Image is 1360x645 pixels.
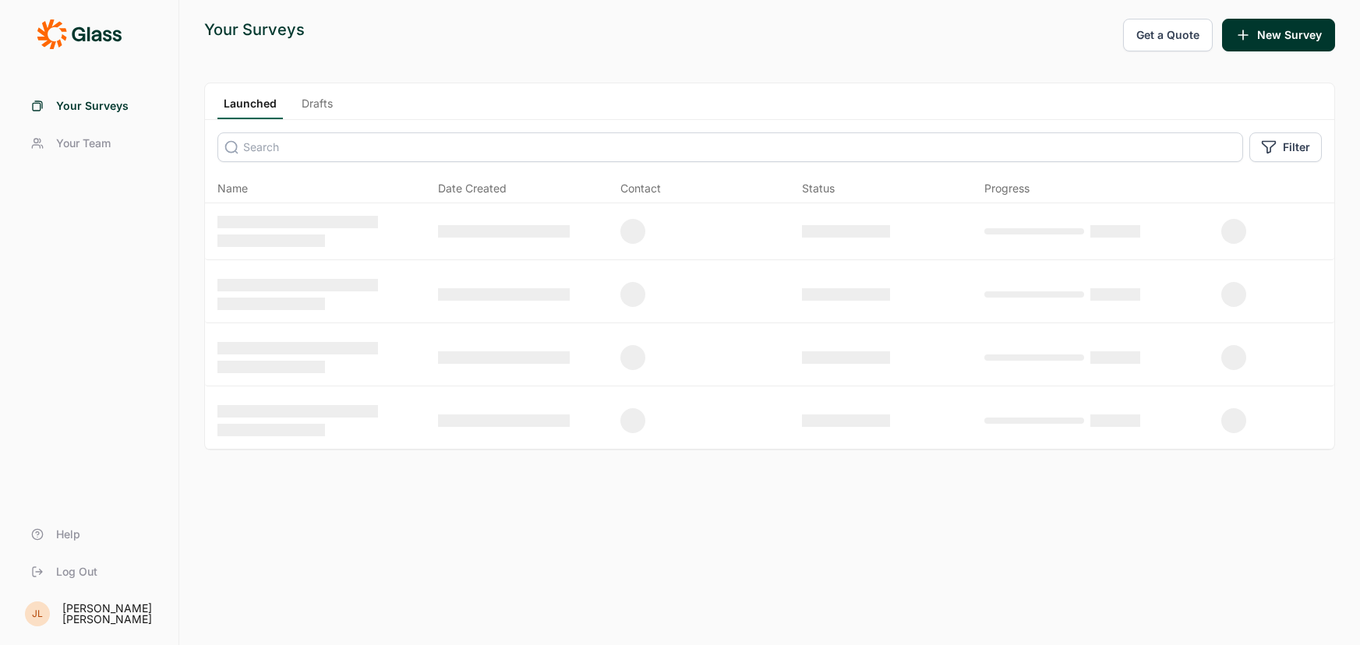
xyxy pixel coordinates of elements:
span: Filter [1283,139,1310,155]
div: Your Surveys [204,19,305,41]
div: Progress [984,181,1030,196]
div: JL [25,601,50,626]
input: Search [217,132,1243,162]
span: Help [56,527,80,542]
span: Your Team [56,136,111,151]
div: Status [802,181,835,196]
span: Your Surveys [56,98,129,114]
button: New Survey [1222,19,1335,51]
span: Name [217,181,248,196]
a: Drafts [295,96,339,119]
a: Launched [217,96,283,119]
span: Log Out [56,564,97,580]
button: Filter [1249,132,1322,162]
button: Get a Quote [1123,19,1213,51]
div: [PERSON_NAME] [PERSON_NAME] [62,603,160,625]
span: Date Created [438,181,507,196]
div: Contact [620,181,661,196]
